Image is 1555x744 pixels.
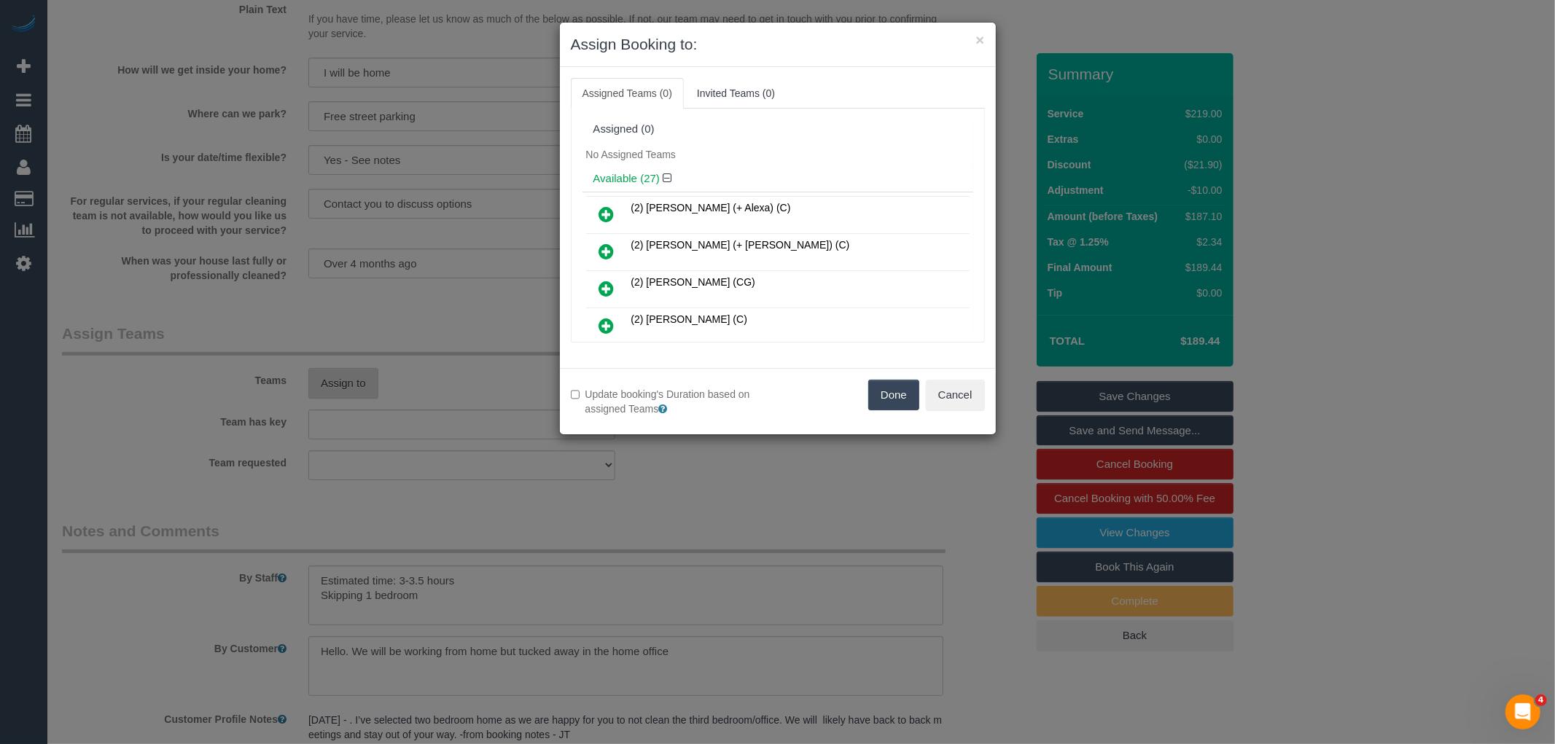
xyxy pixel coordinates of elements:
[593,173,962,185] h4: Available (27)
[631,313,747,325] span: (2) [PERSON_NAME] (C)
[631,276,755,288] span: (2) [PERSON_NAME] (CG)
[685,78,787,109] a: Invited Teams (0)
[926,380,985,410] button: Cancel
[593,123,962,136] div: Assigned (0)
[571,387,767,416] label: Update booking's Duration based on assigned Teams
[975,32,984,47] button: ×
[631,202,791,214] span: (2) [PERSON_NAME] (+ Alexa) (C)
[868,380,919,410] button: Done
[571,78,684,109] a: Assigned Teams (0)
[1505,694,1540,729] iframe: Intercom live chat
[571,34,985,55] h3: Assign Booking to:
[571,390,580,399] input: Update booking's Duration based on assigned Teams
[586,149,676,160] span: No Assigned Teams
[631,239,850,251] span: (2) [PERSON_NAME] (+ [PERSON_NAME]) (C)
[1535,694,1547,706] span: 4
